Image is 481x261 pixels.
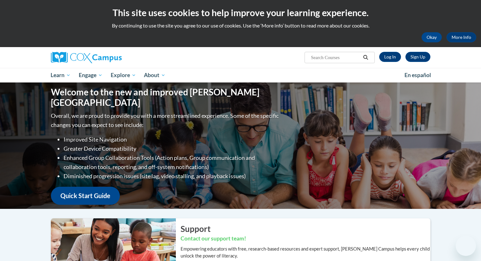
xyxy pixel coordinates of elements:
h1: Welcome to the new and improved [PERSON_NAME][GEOGRAPHIC_DATA] [51,87,280,108]
a: Learn [47,68,75,82]
li: Improved Site Navigation [64,135,280,144]
div: Main menu [41,68,440,82]
button: Okay [422,32,442,42]
li: Diminished progression issues (site lag, video stalling, and playback issues) [64,172,280,181]
a: Register [405,52,430,62]
li: Enhanced Group Collaboration Tools (Action plans, Group communication and collaboration tools, re... [64,153,280,172]
a: Quick Start Guide [51,187,120,205]
a: More Info [447,32,476,42]
p: Empowering educators with free, research-based resources and expert support, [PERSON_NAME] Campus... [181,246,430,259]
li: Greater Device Compatibility [64,144,280,153]
p: Overall, we are proud to provide you with a more streamlined experience. Some of the specific cha... [51,111,280,130]
a: Log In [379,52,401,62]
a: En español [400,69,435,82]
span: About [144,71,165,79]
input: Search Courses [310,54,361,61]
a: Explore [107,68,140,82]
span: Learn [51,71,71,79]
button: Search [361,54,370,61]
span: Engage [79,71,102,79]
p: By continuing to use the site you agree to our use of cookies. Use the ‘More info’ button to read... [5,22,476,29]
img: Cox Campus [51,52,122,63]
a: Cox Campus [51,52,171,63]
a: Engage [75,68,107,82]
span: Explore [111,71,136,79]
h3: Contact our support team! [181,235,430,243]
iframe: Button to launch messaging window [456,236,476,256]
a: About [140,68,170,82]
h2: Support [181,223,430,234]
span: En español [404,72,431,78]
h2: This site uses cookies to help improve your learning experience. [5,6,476,19]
